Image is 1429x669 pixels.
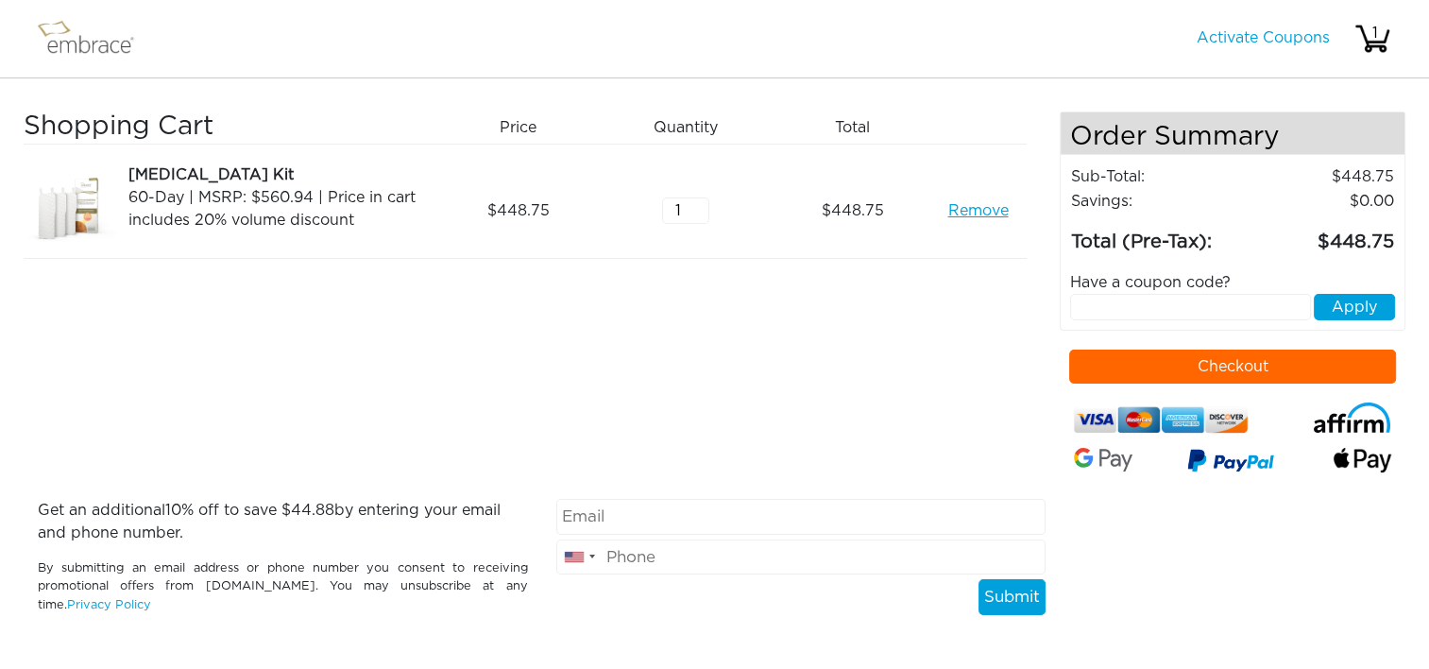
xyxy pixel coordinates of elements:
td: 0.00 [1249,189,1395,214]
div: Total [776,111,944,144]
td: 448.75 [1249,214,1395,257]
img: paypal-v3.png [1187,444,1274,480]
div: [MEDICAL_DATA] Kit [128,163,428,186]
img: affirm-logo.svg [1313,403,1391,433]
a: Activate Coupons [1197,30,1330,45]
h3: Shopping Cart [24,111,428,144]
span: 448.75 [822,199,884,222]
td: Savings : [1070,189,1249,214]
img: Google-Pay-Logo.svg [1074,448,1131,471]
span: 44.88 [291,503,334,518]
td: 448.75 [1249,164,1395,189]
input: Phone [556,540,1046,575]
img: logo.png [33,15,156,62]
div: 60-Day | MSRP: $560.94 | Price in cart includes 20% volume discount [128,186,428,232]
input: Email [556,499,1046,535]
a: Remove [947,199,1008,222]
span: 448.75 [487,199,550,222]
img: cart [1353,20,1391,58]
button: Apply [1314,294,1395,320]
div: Price [442,111,609,144]
span: 10 [165,503,181,518]
p: Get an additional % off to save $ by entering your email and phone number. [38,499,528,544]
div: Have a coupon code? [1056,271,1409,294]
button: Checkout [1069,350,1396,384]
td: Sub-Total: [1070,164,1249,189]
img: fullApplePay.png [1334,448,1391,472]
span: Quantity [654,116,718,139]
div: United States: +1 [557,540,601,575]
h4: Order Summary [1061,112,1404,155]
img: credit-cards.png [1074,403,1247,438]
img: a09f5d18-8da6-11e7-9c79-02e45ca4b85b.jpeg [24,163,118,258]
p: By submitting an email address or phone number you consent to receiving promotional offers from [... [38,559,528,614]
td: Total (Pre-Tax): [1070,214,1249,257]
button: Submit [978,579,1046,615]
a: Privacy Policy [67,599,151,611]
div: 1 [1356,22,1394,44]
a: 1 [1353,30,1391,45]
